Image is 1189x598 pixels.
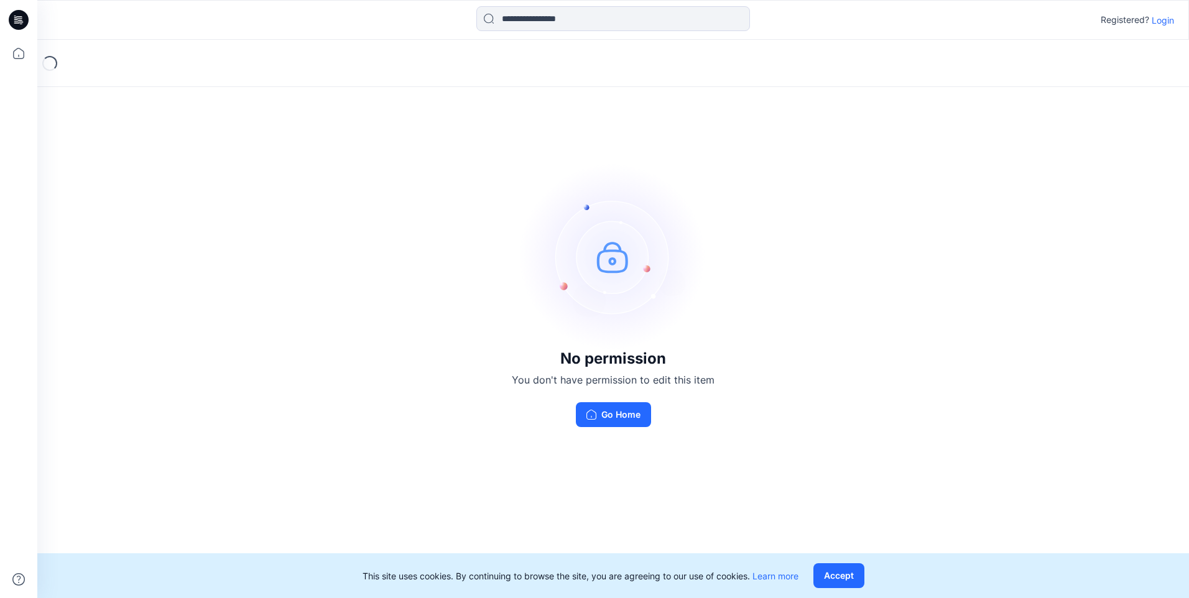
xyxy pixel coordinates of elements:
button: Accept [813,563,864,588]
a: Learn more [752,571,798,581]
p: Registered? [1101,12,1149,27]
img: no-perm.svg [520,163,706,350]
h3: No permission [512,350,715,367]
p: This site uses cookies. By continuing to browse the site, you are agreeing to our use of cookies. [363,569,798,582]
p: You don't have permission to edit this item [512,372,715,387]
p: Login [1152,14,1174,27]
button: Go Home [576,402,651,427]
